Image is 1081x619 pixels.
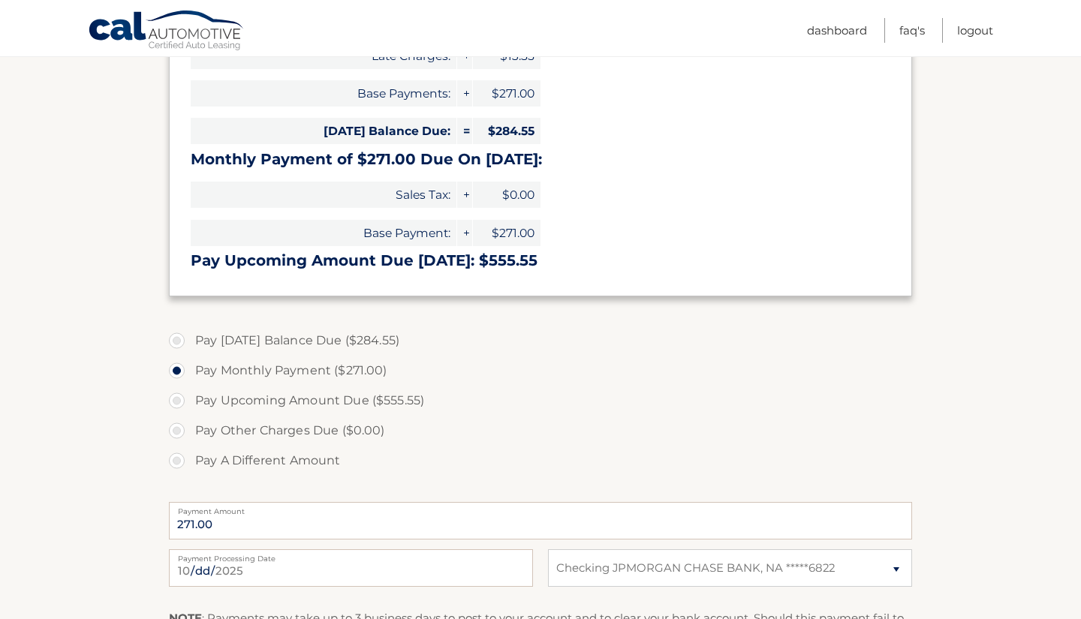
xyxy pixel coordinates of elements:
label: Pay Upcoming Amount Due ($555.55) [169,386,912,416]
span: + [457,80,472,107]
label: Pay A Different Amount [169,446,912,476]
span: Base Payments: [191,80,456,107]
a: Cal Automotive [88,10,245,53]
a: FAQ's [899,18,925,43]
span: $284.55 [473,118,540,144]
span: = [457,118,472,144]
label: Pay [DATE] Balance Due ($284.55) [169,326,912,356]
input: Payment Date [169,549,533,587]
span: $271.00 [473,80,540,107]
span: Base Payment: [191,220,456,246]
span: Sales Tax: [191,182,456,208]
span: + [457,182,472,208]
span: $0.00 [473,182,540,208]
h3: Pay Upcoming Amount Due [DATE]: $555.55 [191,251,890,270]
label: Pay Other Charges Due ($0.00) [169,416,912,446]
label: Payment Processing Date [169,549,533,561]
span: $271.00 [473,220,540,246]
span: + [457,220,472,246]
a: Dashboard [807,18,867,43]
h3: Monthly Payment of $271.00 Due On [DATE]: [191,150,890,169]
a: Logout [957,18,993,43]
input: Payment Amount [169,502,912,539]
span: [DATE] Balance Due: [191,118,456,144]
label: Payment Amount [169,502,912,514]
label: Pay Monthly Payment ($271.00) [169,356,912,386]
